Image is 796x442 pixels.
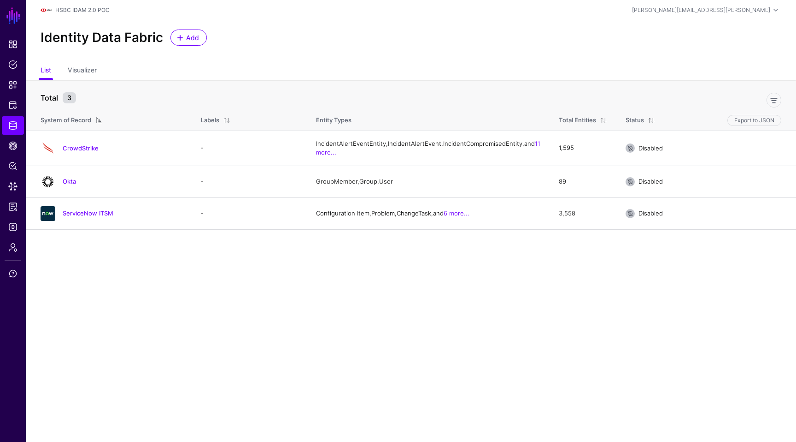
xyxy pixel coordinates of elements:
[201,116,219,125] div: Labels
[192,197,307,229] td: -
[638,144,663,151] span: Disabled
[550,166,616,197] td: 89
[307,131,550,166] td: IncidentAlertEventEntity, IncidentAlertEvent, IncidentCompromisedEntity, and
[41,30,163,46] h2: Identity Data Fabric
[8,80,18,90] span: Snippets
[2,76,24,94] a: Snippets
[2,218,24,236] a: Logs
[8,60,18,69] span: Policies
[2,137,24,155] a: CAEP Hub
[6,6,21,26] a: SGNL
[41,62,51,80] a: List
[632,6,770,14] div: [PERSON_NAME][EMAIL_ADDRESS][PERSON_NAME]
[41,5,52,16] img: svg+xml;base64,PD94bWwgdmVyc2lvbj0iMS4wIiBlbmNvZGluZz0idXRmLTgiPz4NCjwhLS0gR2VuZXJhdG9yOiBBZG9iZS...
[2,238,24,257] a: Admin
[559,116,596,125] div: Total Entities
[8,121,18,130] span: Identity Data Fabric
[41,116,91,125] div: System of Record
[41,141,55,155] img: svg+xml;base64,PHN2ZyB3aWR0aD0iNjQiIGhlaWdodD0iNjQiIHZpZXdCb3g9IjAgMCA2NCA2NCIgZmlsbD0ibm9uZSIgeG...
[170,30,207,46] a: Add
[2,177,24,196] a: Data Lens
[316,116,351,124] span: Entity Types
[638,178,663,185] span: Disabled
[550,197,616,229] td: 3,558
[192,166,307,197] td: -
[63,178,76,185] a: Okta
[727,115,781,126] button: Export to JSON
[2,197,24,216] a: Reports
[41,206,55,221] img: svg+xml;base64,PHN2ZyB3aWR0aD0iNjQiIGhlaWdodD0iNjQiIHZpZXdCb3g9IjAgMCA2NCA2NCIgZmlsbD0ibm9uZSIgeG...
[63,209,113,217] a: ServiceNow ITSM
[638,209,663,217] span: Disabled
[8,101,18,110] span: Protected Systems
[192,131,307,166] td: -
[41,93,58,102] strong: Total
[185,33,200,42] span: Add
[2,116,24,135] a: Identity Data Fabric
[63,92,76,103] small: 3
[8,269,18,278] span: Support
[63,144,99,152] a: CrowdStrike
[2,55,24,74] a: Policies
[68,62,97,80] a: Visualizer
[55,6,110,13] a: HSBC IDAM 2.0 POC
[307,166,550,197] td: GroupMember, Group, User
[8,182,18,191] span: Data Lens
[2,35,24,54] a: Dashboard
[8,243,18,252] span: Admin
[8,202,18,211] span: Reports
[8,161,18,171] span: Policy Lens
[8,222,18,232] span: Logs
[2,157,24,175] a: Policy Lens
[2,96,24,114] a: Protected Systems
[41,174,55,189] img: svg+xml;base64,PHN2ZyB3aWR0aD0iNjQiIGhlaWdodD0iNjQiIHZpZXdCb3g9IjAgMCA2NCA2NCIgZmlsbD0ibm9uZSIgeG...
[307,197,550,229] td: Configuration Item, Problem, ChangeTask, and
[8,40,18,49] span: Dashboard
[8,141,18,150] span: CAEP Hub
[550,131,616,166] td: 1,595
[626,116,644,125] div: Status
[444,209,469,217] a: 6 more...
